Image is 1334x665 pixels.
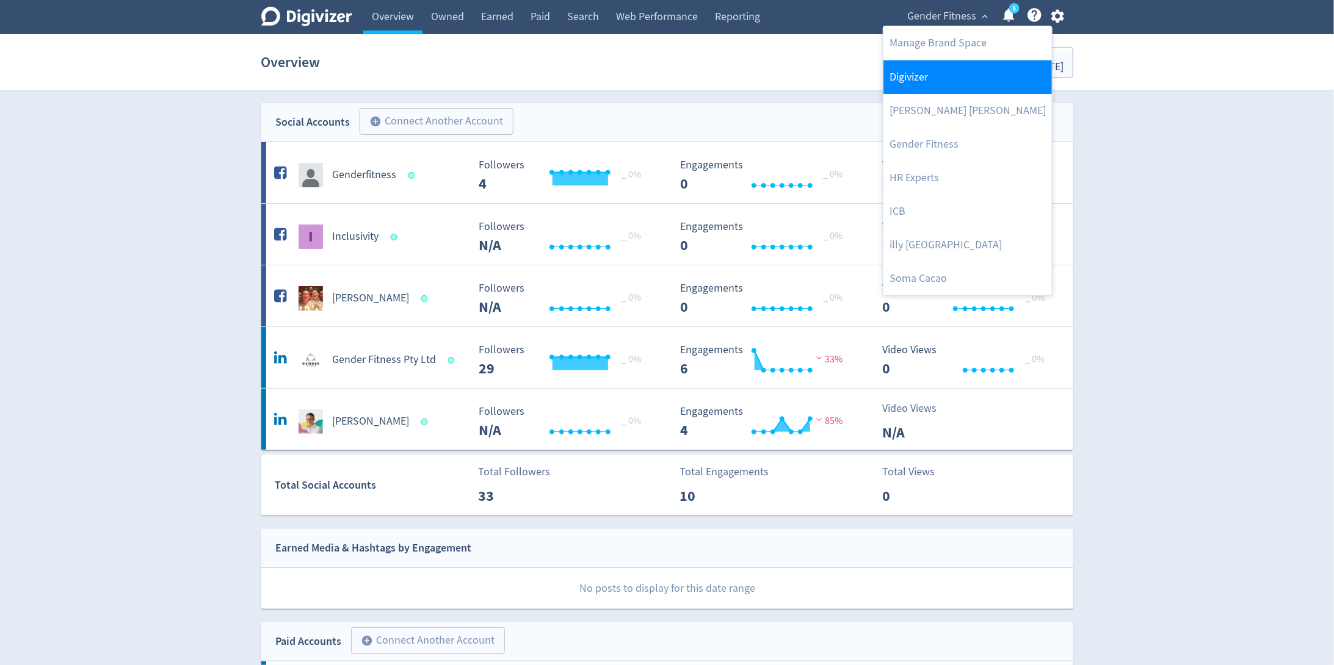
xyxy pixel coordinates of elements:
a: ICB [883,195,1052,228]
a: Digivizer [883,60,1052,94]
a: Soma Cacao [883,262,1052,295]
a: Gender Fitness [883,128,1052,161]
a: HR Experts [883,161,1052,195]
a: [PERSON_NAME] [PERSON_NAME] [883,94,1052,128]
a: Manage Brand Space [883,26,1052,60]
a: illy [GEOGRAPHIC_DATA] [883,228,1052,262]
